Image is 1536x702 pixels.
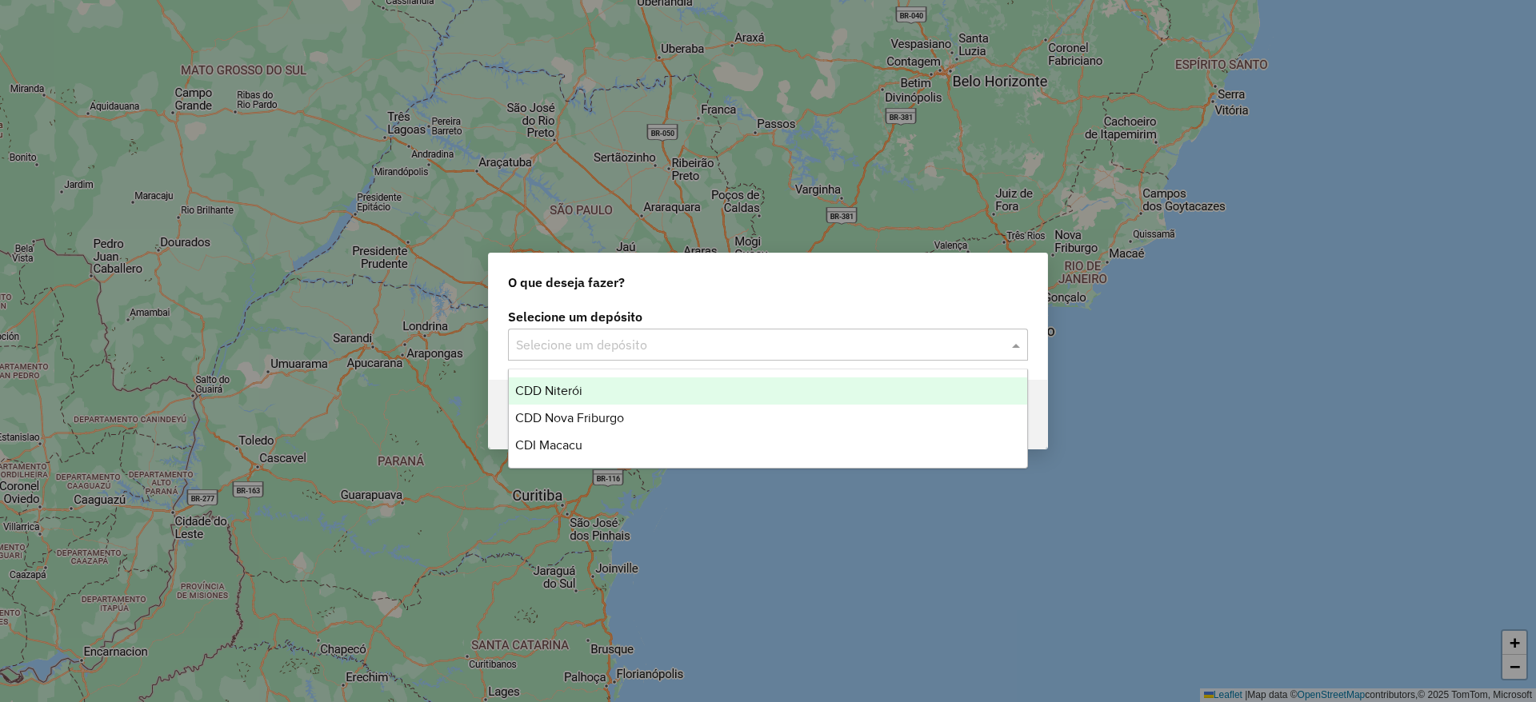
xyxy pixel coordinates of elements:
span: CDD Niterói [515,384,582,397]
span: CDD Nova Friburgo [515,411,624,425]
span: CDI Macacu [515,438,582,452]
span: O que deseja fazer? [508,273,625,292]
ng-dropdown-panel: Options list [508,369,1028,469]
label: Selecione um depósito [508,307,1028,326]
